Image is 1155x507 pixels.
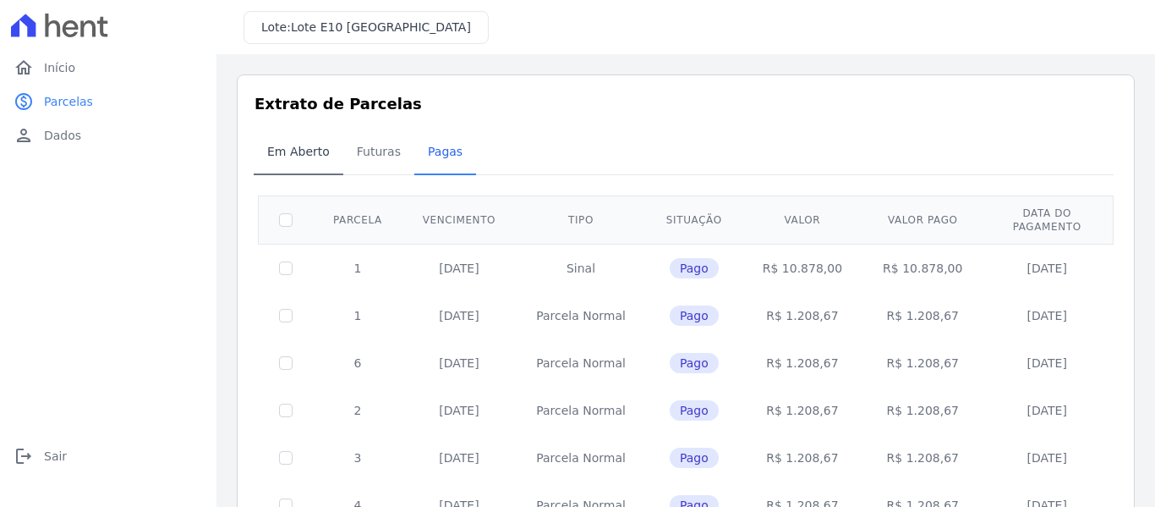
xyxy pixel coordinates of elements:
span: Futuras [347,135,411,168]
i: paid [14,91,34,112]
td: R$ 1.208,67 [862,434,983,482]
input: Só é possível selecionar pagamentos em aberto [279,262,293,275]
td: 2 [313,387,402,434]
a: paidParcelas [7,85,210,118]
span: Lote E10 [GEOGRAPHIC_DATA] [291,20,471,34]
span: Pago [670,400,719,421]
h3: Extrato de Parcelas [255,92,1117,115]
a: Pagas [414,131,476,175]
span: Pago [670,448,719,468]
td: R$ 1.208,67 [862,292,983,339]
td: R$ 1.208,67 [742,434,862,482]
td: R$ 1.208,67 [742,387,862,434]
td: R$ 10.878,00 [742,244,862,292]
td: [DATE] [402,292,516,339]
a: Futuras [343,131,414,175]
span: Em Aberto [257,135,340,168]
input: Só é possível selecionar pagamentos em aberto [279,356,293,370]
td: 6 [313,339,402,387]
span: Pago [670,306,719,326]
th: Parcela [313,196,402,244]
td: R$ 1.208,67 [862,387,983,434]
td: [DATE] [983,387,1111,434]
span: Sair [44,448,67,465]
a: Em Aberto [254,131,343,175]
span: Dados [44,127,81,144]
td: [DATE] [402,434,516,482]
td: R$ 10.878,00 [862,244,983,292]
th: Valor pago [862,196,983,244]
span: Pago [670,353,719,373]
i: logout [14,446,34,466]
td: [DATE] [983,434,1111,482]
a: homeInício [7,51,210,85]
a: logoutSair [7,439,210,473]
span: Início [44,59,75,76]
td: [DATE] [402,339,516,387]
td: Parcela Normal [516,339,646,387]
i: home [14,58,34,78]
td: 1 [313,244,402,292]
td: Parcela Normal [516,292,646,339]
td: [DATE] [402,387,516,434]
td: 1 [313,292,402,339]
td: [DATE] [402,244,516,292]
input: Só é possível selecionar pagamentos em aberto [279,309,293,322]
span: Parcelas [44,93,93,110]
th: Data do pagamento [983,196,1111,244]
td: [DATE] [983,292,1111,339]
input: Só é possível selecionar pagamentos em aberto [279,451,293,465]
td: R$ 1.208,67 [742,339,862,387]
span: Pago [670,258,719,278]
i: person [14,125,34,146]
h3: Lote: [261,19,471,36]
td: R$ 1.208,67 [862,339,983,387]
td: R$ 1.208,67 [742,292,862,339]
a: personDados [7,118,210,152]
th: Situação [646,196,742,244]
th: Valor [742,196,862,244]
th: Tipo [516,196,646,244]
span: Pagas [418,135,473,168]
td: [DATE] [983,244,1111,292]
td: Parcela Normal [516,434,646,482]
th: Vencimento [402,196,516,244]
td: [DATE] [983,339,1111,387]
td: Sinal [516,244,646,292]
td: Parcela Normal [516,387,646,434]
td: 3 [313,434,402,482]
input: Só é possível selecionar pagamentos em aberto [279,404,293,417]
